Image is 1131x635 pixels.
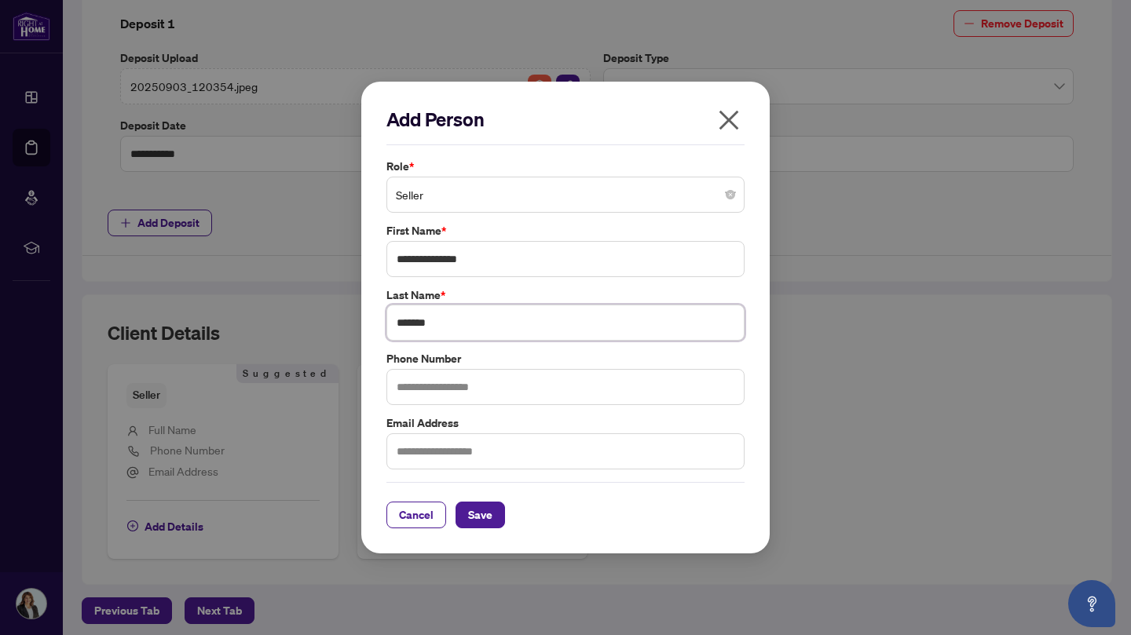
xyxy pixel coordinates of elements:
[716,108,741,133] span: close
[468,502,492,527] span: Save
[386,350,745,367] label: Phone Number
[386,158,745,175] label: Role
[396,180,735,210] span: Seller
[386,502,446,528] button: Cancel
[386,414,745,432] label: Email Address
[726,190,735,199] span: close-circle
[399,502,434,527] span: Cancel
[386,107,745,132] h2: Add Person
[456,502,505,528] button: Save
[1068,580,1115,627] button: Open asap
[386,222,745,239] label: First Name
[386,286,745,304] label: Last Name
